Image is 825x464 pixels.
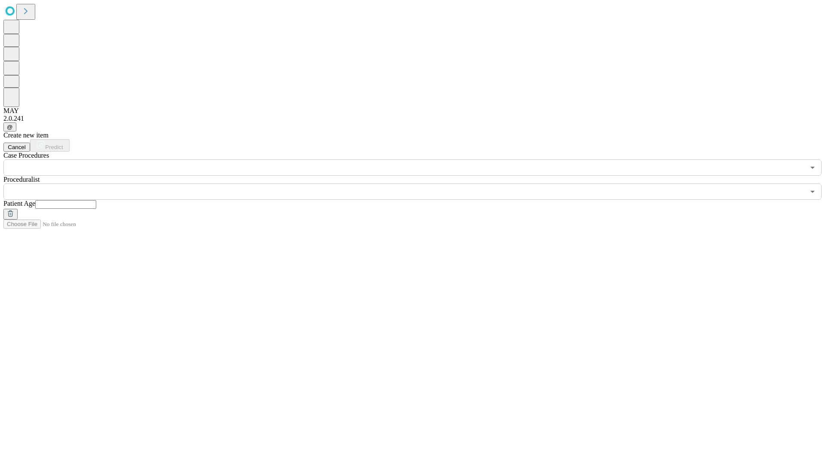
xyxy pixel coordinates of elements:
[3,143,30,152] button: Cancel
[3,107,822,115] div: MAY
[3,122,16,131] button: @
[807,162,819,174] button: Open
[3,115,822,122] div: 2.0.241
[7,124,13,130] span: @
[807,186,819,198] button: Open
[3,152,49,159] span: Scheduled Procedure
[45,144,63,150] span: Predict
[8,144,26,150] span: Cancel
[3,200,35,207] span: Patient Age
[3,131,49,139] span: Create new item
[3,176,40,183] span: Proceduralist
[30,139,70,152] button: Predict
